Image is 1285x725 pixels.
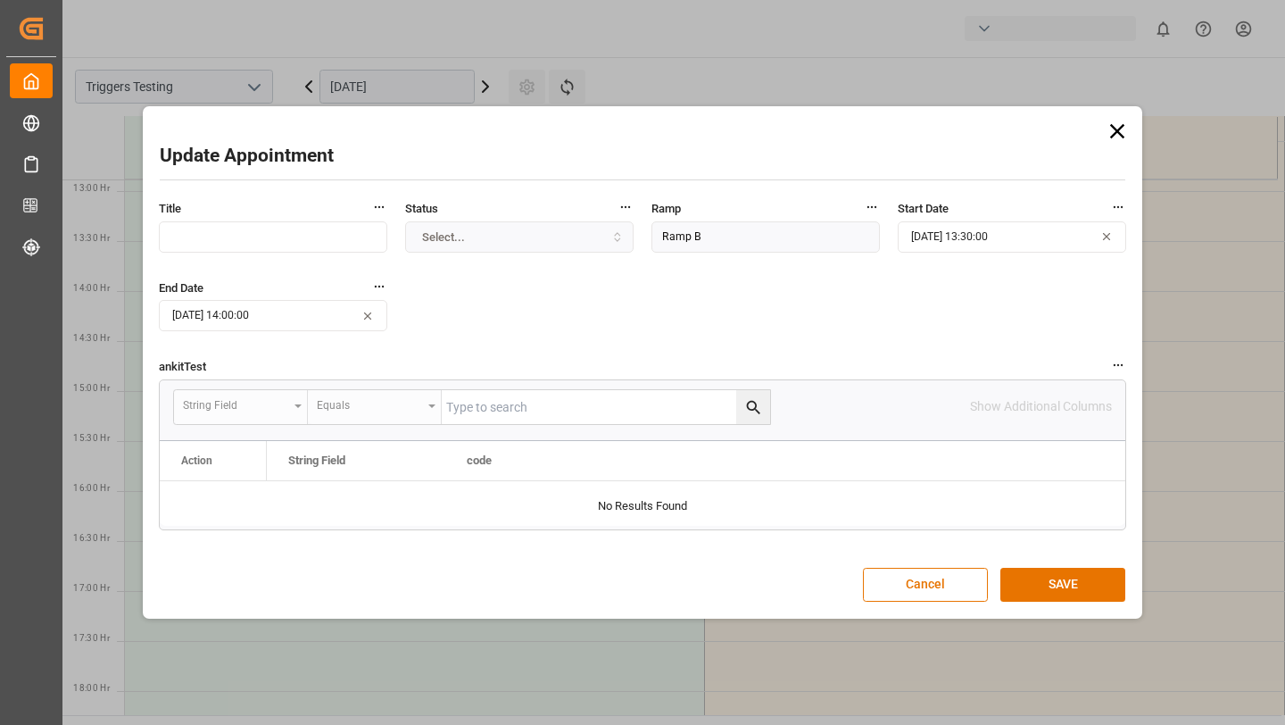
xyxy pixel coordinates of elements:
span: End Date [159,279,203,297]
div: Ramp B [662,229,701,246]
div: Equals [317,393,422,413]
button: [DATE] 14:00:00 [159,300,387,331]
button: open menu [174,390,308,424]
span: Select... [422,229,465,246]
input: Type to search [442,390,770,424]
span: String Field [288,454,345,467]
button: [DATE] 13:30:00 [898,221,1126,253]
div: Action [181,454,212,467]
span: Start Date [898,199,949,218]
span: code [467,454,492,467]
button: SAVE [1000,568,1125,602]
span: Status [405,199,438,218]
button: Cancel [863,568,988,602]
button: open menu [308,390,442,424]
span: Ramp [651,199,681,218]
div: String Field [183,393,288,413]
span: Title [159,199,181,218]
h2: Update Appointment [160,142,334,171]
button: search button [736,390,770,424]
span: ankitTest [159,357,206,376]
